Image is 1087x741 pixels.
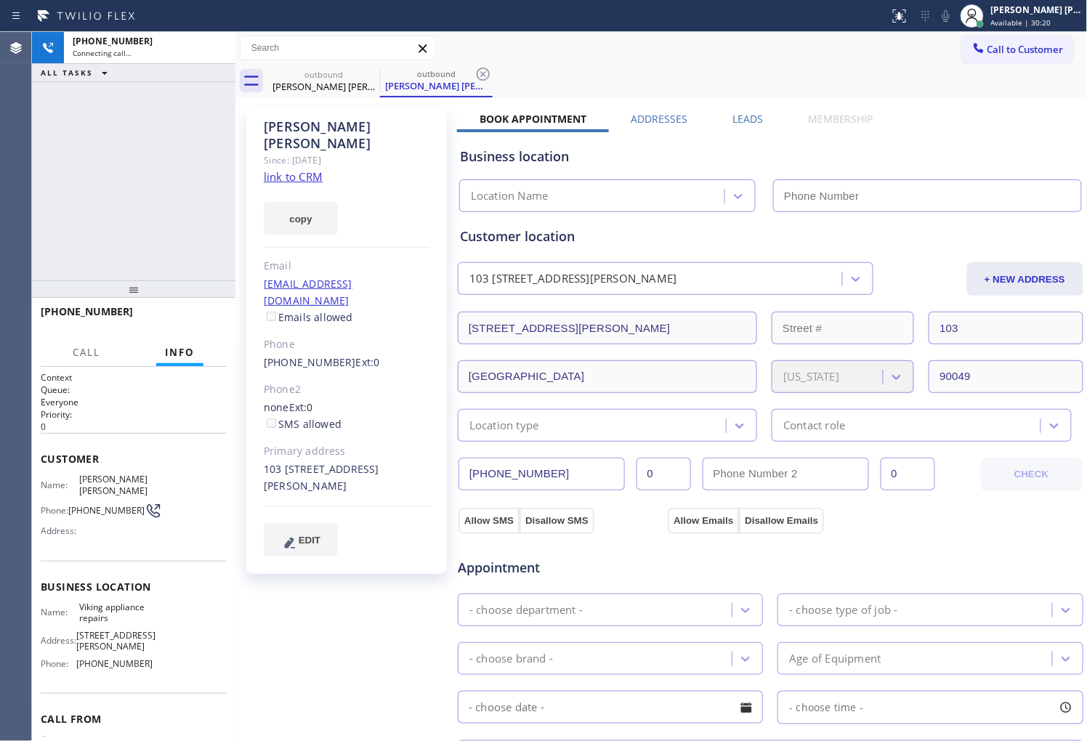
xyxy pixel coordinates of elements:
[469,650,553,667] div: - choose brand -
[76,630,155,652] span: [STREET_ADDRESS][PERSON_NAME]
[991,4,1083,16] div: [PERSON_NAME] [PERSON_NAME]
[732,112,763,126] label: Leads
[480,112,586,126] label: Book Appointment
[41,421,227,433] p: 0
[165,346,195,359] span: Info
[41,479,79,490] span: Name:
[41,525,79,536] span: Address:
[289,400,313,414] span: Ext: 0
[41,452,227,466] span: Customer
[458,691,763,724] input: - choose date -
[458,558,664,578] span: Appointment
[264,277,352,307] a: [EMAIL_ADDRESS][DOMAIN_NAME]
[41,607,79,617] span: Name:
[929,312,1083,344] input: Apt. #
[967,262,1083,296] button: + NEW ADDRESS
[458,458,625,490] input: Phone Number
[267,312,276,321] input: Emails allowed
[264,152,430,169] div: Since: [DATE]
[987,43,1064,56] span: Call to Customer
[264,169,323,184] a: link to CRM
[381,68,491,79] div: outbound
[739,508,824,534] button: Disallow Emails
[41,505,68,516] span: Phone:
[469,602,583,618] div: - choose department -
[41,712,227,726] span: Call From
[703,458,869,490] input: Phone Number 2
[520,508,594,534] button: Disallow SMS
[41,304,133,318] span: [PHONE_NUMBER]
[264,443,430,460] div: Primary address
[381,79,491,92] div: [PERSON_NAME] [PERSON_NAME]
[241,36,435,60] input: Search
[458,360,757,393] input: City
[264,355,356,369] a: [PHONE_NUMBER]
[631,112,688,126] label: Addresses
[269,65,379,97] div: Melvin Thomas Andrews
[41,580,227,594] span: Business location
[469,417,539,434] div: Location type
[772,312,914,344] input: Street #
[264,258,430,275] div: Email
[962,36,1073,63] button: Call to Customer
[808,112,873,126] label: Membership
[73,35,153,47] span: [PHONE_NUMBER]
[41,371,227,384] h1: Context
[264,310,353,324] label: Emails allowed
[936,6,956,26] button: Mute
[881,458,935,490] input: Ext. 2
[789,650,881,667] div: Age of Equipment
[471,188,549,205] div: Location Name
[299,535,320,546] span: EDIT
[460,227,1081,246] div: Customer location
[789,700,863,714] span: - choose time -
[460,147,1081,166] div: Business location
[41,658,76,669] span: Phone:
[79,474,152,496] span: [PERSON_NAME] [PERSON_NAME]
[41,396,227,408] p: Everyone
[264,381,430,398] div: Phone2
[381,65,491,96] div: Melvin Thomas Andrews
[264,400,430,433] div: none
[264,118,430,152] div: [PERSON_NAME] [PERSON_NAME]
[41,635,76,646] span: Address:
[637,458,691,490] input: Ext.
[269,69,379,80] div: outbound
[469,271,677,288] div: 103 [STREET_ADDRESS][PERSON_NAME]
[41,384,227,396] h2: Queue:
[41,408,227,421] h2: Priority:
[64,339,109,367] button: Call
[981,458,1083,491] button: CHECK
[269,80,379,93] div: [PERSON_NAME] [PERSON_NAME]
[668,508,739,534] button: Allow Emails
[773,179,1081,212] input: Phone Number
[156,339,203,367] button: Info
[73,346,100,359] span: Call
[76,658,153,669] span: [PHONE_NUMBER]
[789,602,897,618] div: - choose type of job -
[264,461,430,495] div: 103 [STREET_ADDRESS][PERSON_NAME]
[991,17,1051,28] span: Available | 30:20
[264,523,338,556] button: EDIT
[458,312,757,344] input: Address
[264,202,338,235] button: copy
[68,505,145,516] span: [PHONE_NUMBER]
[264,417,342,431] label: SMS allowed
[783,417,845,434] div: Contact role
[79,602,152,624] span: Viking appliance repairs
[929,360,1083,393] input: ZIP
[41,68,93,78] span: ALL TASKS
[267,418,276,428] input: SMS allowed
[458,508,520,534] button: Allow SMS
[264,336,430,353] div: Phone
[32,64,122,81] button: ALL TASKS
[356,355,380,369] span: Ext: 0
[73,48,132,58] span: Connecting call…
